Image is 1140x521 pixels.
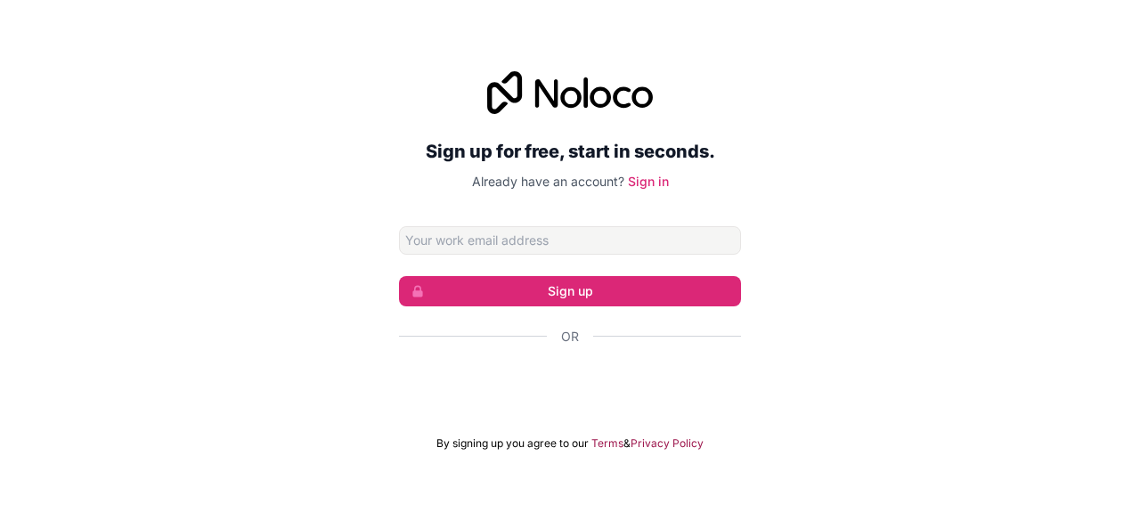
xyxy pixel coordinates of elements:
input: Email address [399,226,741,255]
span: & [623,436,631,451]
span: Already have an account? [472,174,624,189]
h2: Sign up for free, start in seconds. [399,135,741,167]
a: Terms [591,436,623,451]
span: By signing up you agree to our [436,436,589,451]
a: Privacy Policy [631,436,704,451]
button: Sign up [399,276,741,306]
a: Sign in [628,174,669,189]
span: Or [561,328,579,346]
